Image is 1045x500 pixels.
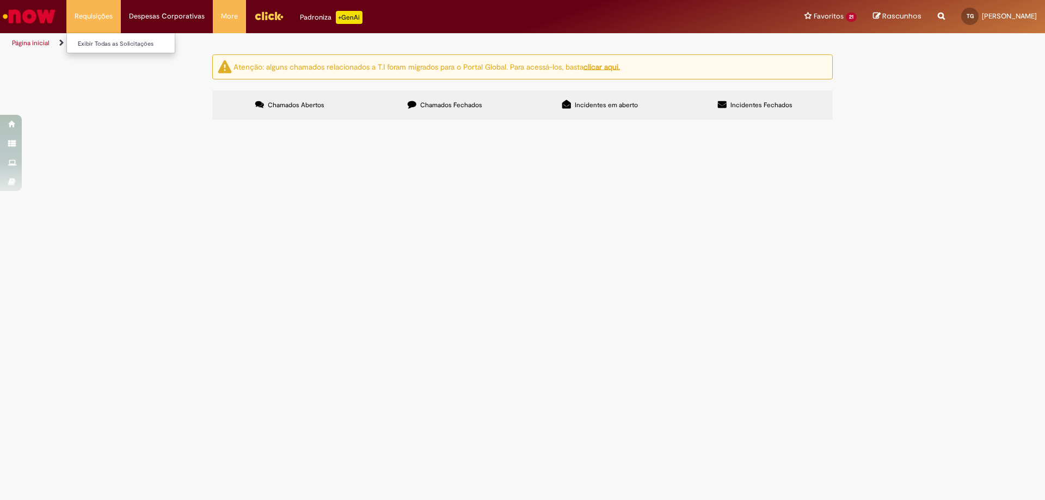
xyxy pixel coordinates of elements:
[814,11,844,22] span: Favoritos
[420,101,482,109] span: Chamados Fechados
[12,39,50,47] a: Página inicial
[730,101,792,109] span: Incidentes Fechados
[1,5,57,27] img: ServiceNow
[967,13,974,20] span: TG
[233,61,620,71] ng-bind-html: Atenção: alguns chamados relacionados a T.I foram migrados para o Portal Global. Para acessá-los,...
[882,11,921,21] span: Rascunhos
[300,11,362,24] div: Padroniza
[982,11,1037,21] span: [PERSON_NAME]
[583,61,620,71] a: clicar aqui.
[268,101,324,109] span: Chamados Abertos
[873,11,921,22] a: Rascunhos
[575,101,638,109] span: Incidentes em aberto
[221,11,238,22] span: More
[8,33,689,53] ul: Trilhas de página
[66,33,175,53] ul: Requisições
[336,11,362,24] p: +GenAi
[67,38,187,50] a: Exibir Todas as Solicitações
[254,8,284,24] img: click_logo_yellow_360x200.png
[75,11,113,22] span: Requisições
[129,11,205,22] span: Despesas Corporativas
[846,13,857,22] span: 21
